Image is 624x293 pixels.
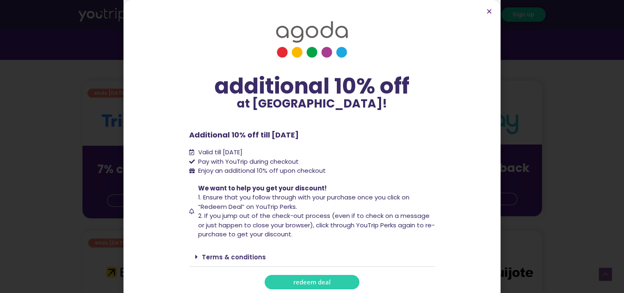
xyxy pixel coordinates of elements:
a: Terms & conditions [202,253,266,261]
span: 2. If you jump out of the check-out process (even if to check on a message or just happen to clos... [198,211,435,238]
span: Enjoy an additional 10% off upon checkout [198,166,326,175]
p: at [GEOGRAPHIC_DATA]! [189,98,435,110]
div: additional 10% off [189,74,435,98]
p: Additional 10% off till [DATE] [189,129,435,140]
span: redeem deal [293,279,331,285]
span: Valid till [DATE] [196,148,242,157]
div: Terms & conditions [189,247,435,267]
span: Pay with YouTrip during checkout [196,157,299,167]
a: Close [486,8,492,14]
span: We want to help you get your discount! [198,184,327,192]
a: redeem deal [265,275,359,289]
span: 1. Ensure that you follow through with your purchase once you click on “Redeem Deal” on YouTrip P... [198,193,409,211]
